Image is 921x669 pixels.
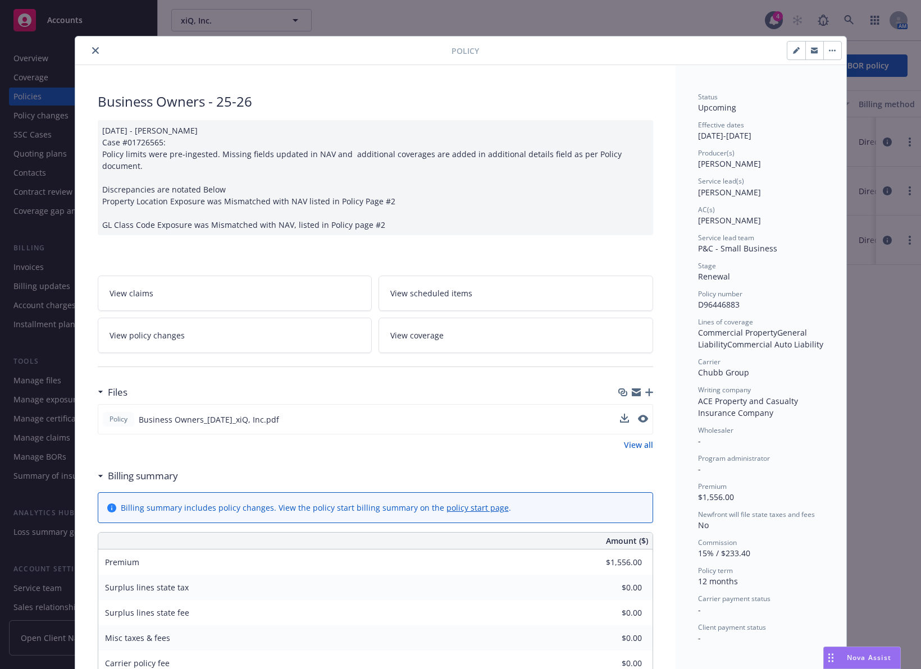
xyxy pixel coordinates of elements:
[110,287,153,299] span: View claims
[98,469,178,483] div: Billing summary
[121,502,511,514] div: Billing summary includes policy changes. View the policy start billing summary on the .
[698,576,738,586] span: 12 months
[698,385,751,395] span: Writing company
[698,92,718,102] span: Status
[107,414,130,424] span: Policy
[698,176,744,186] span: Service lead(s)
[379,318,653,353] a: View coverage
[108,469,178,483] h3: Billing summary
[823,647,901,669] button: Nova Assist
[698,633,701,643] span: -
[108,385,127,400] h3: Files
[390,287,472,299] span: View scheduled items
[638,414,648,425] button: preview file
[698,261,716,271] span: Stage
[698,299,740,310] span: D96446883
[698,102,736,113] span: Upcoming
[105,658,170,668] span: Carrier policy fee
[98,385,127,400] div: Files
[98,120,653,235] div: [DATE] - [PERSON_NAME] Case #01726565: Policy limits were pre-ingested. Missing fields updated in...
[698,158,761,169] span: [PERSON_NAME]
[698,148,735,158] span: Producer(s)
[98,318,372,353] a: View policy changes
[727,339,823,350] span: Commercial Auto Liability
[698,566,733,575] span: Policy term
[698,548,750,558] span: 15% / $233.40
[576,604,649,621] input: 0.00
[105,607,189,618] span: Surplus lines state fee
[698,120,744,130] span: Effective dates
[698,327,809,350] span: General Liability
[390,329,444,341] span: View coverage
[698,271,730,282] span: Renewal
[698,464,701,474] span: -
[698,492,734,502] span: $1,556.00
[98,276,372,311] a: View claims
[698,436,701,446] span: -
[606,535,648,547] span: Amount ($)
[698,233,754,242] span: Service lead team
[698,425,733,435] span: Wholesaler
[698,604,701,615] span: -
[98,92,653,111] div: Business Owners - 25-26
[698,594,770,603] span: Carrier payment status
[698,396,800,418] span: ACE Property and Casualty Insurance Company
[89,44,102,57] button: close
[105,557,139,567] span: Premium
[698,120,824,141] div: [DATE] - [DATE]
[698,482,727,491] span: Premium
[698,327,777,338] span: Commercial Property
[698,205,715,214] span: AC(s)
[139,414,279,425] span: Business Owners_[DATE]_xiQ, Inc.pdf
[698,289,742,299] span: Policy number
[698,367,749,378] span: Chubb Group
[620,414,629,423] button: download file
[110,329,185,341] span: View policy changes
[698,187,761,198] span: [PERSON_NAME]
[620,414,629,425] button: download file
[698,622,766,632] span: Client payment status
[698,510,815,519] span: Newfront will file state taxes and fees
[698,357,721,366] span: Carrier
[446,502,509,513] a: policy start page
[698,215,761,226] span: [PERSON_NAME]
[698,453,770,463] span: Program administrator
[698,243,777,254] span: P&C - Small Business
[379,276,653,311] a: View scheduled items
[452,45,479,57] span: Policy
[576,630,649,647] input: 0.00
[624,439,653,451] a: View all
[576,554,649,571] input: 0.00
[824,647,838,668] div: Drag to move
[576,579,649,596] input: 0.00
[847,653,891,662] span: Nova Assist
[698,538,737,547] span: Commission
[698,317,753,327] span: Lines of coverage
[638,415,648,423] button: preview file
[105,582,189,593] span: Surplus lines state tax
[105,633,170,643] span: Misc taxes & fees
[698,520,709,530] span: No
